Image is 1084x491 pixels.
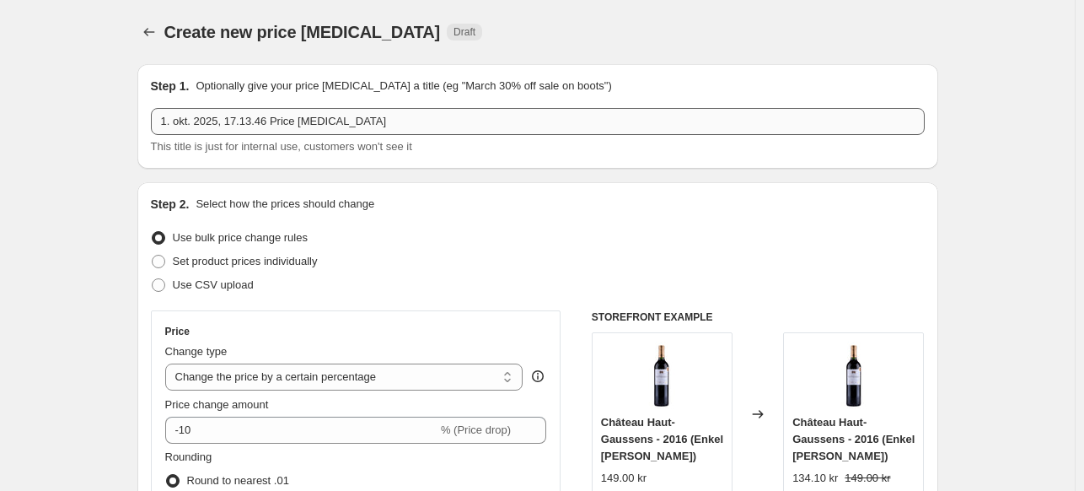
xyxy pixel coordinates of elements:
h2: Step 1. [151,78,190,94]
button: Price change jobs [137,20,161,44]
div: 149.00 kr [601,470,647,487]
h6: STOREFRONT EXAMPLE [592,310,925,324]
div: 134.10 kr [792,470,838,487]
span: Change type [165,345,228,358]
input: 30% off holiday sale [151,108,925,135]
input: -15 [165,417,437,444]
span: Rounding [165,451,212,463]
span: Round to nearest .01 [187,474,289,487]
span: Château Haut-Gaussens - 2016 (Enkel [PERSON_NAME]) [601,416,723,462]
img: ChateauHaut-Gaussens-2016_vh0488_80x.jpg [628,342,695,409]
h3: Price [165,325,190,338]
span: Create new price [MEDICAL_DATA] [164,23,441,41]
h2: Step 2. [151,196,190,213]
span: This title is just for internal use, customers won't see it [151,140,412,153]
span: Price change amount [165,398,269,411]
span: % (Price drop) [441,424,511,436]
span: Use bulk price change rules [173,231,308,244]
p: Optionally give your price [MEDICAL_DATA] a title (eg "March 30% off sale on boots") [196,78,611,94]
span: Set product prices individually [173,255,318,267]
span: Use CSV upload [173,278,254,291]
span: Château Haut-Gaussens - 2016 (Enkel [PERSON_NAME]) [792,416,915,462]
strike: 149.00 kr [845,470,890,487]
span: Draft [453,25,475,39]
p: Select how the prices should change [196,196,374,213]
div: help [529,368,546,385]
img: ChateauHaut-Gaussens-2016_vh0488_80x.jpg [820,342,888,409]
